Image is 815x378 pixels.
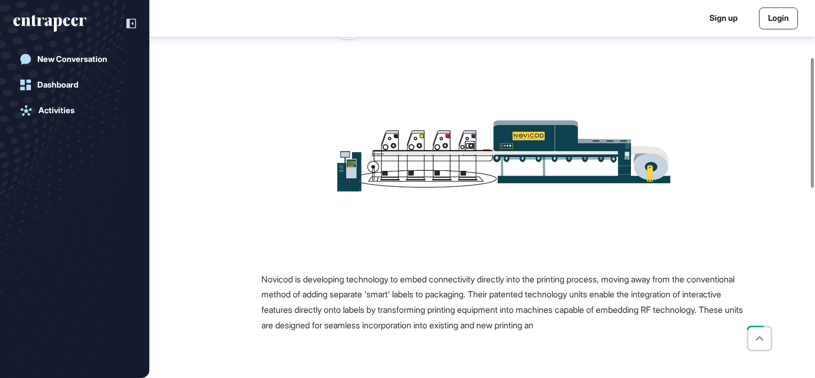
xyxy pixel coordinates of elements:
span: Novicod is developing technology to embed connectivity directly into the printing process, moving... [261,274,743,330]
div: Activities [38,106,75,115]
img: Novicod Revolutionizes Interactive Packaging And Labels [329,57,679,255]
div: entrapeer-logo [13,15,86,32]
div: Dashboard [37,80,78,90]
div: New Conversation [37,54,107,64]
a: Login [759,7,798,29]
a: Sign up [709,12,738,25]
